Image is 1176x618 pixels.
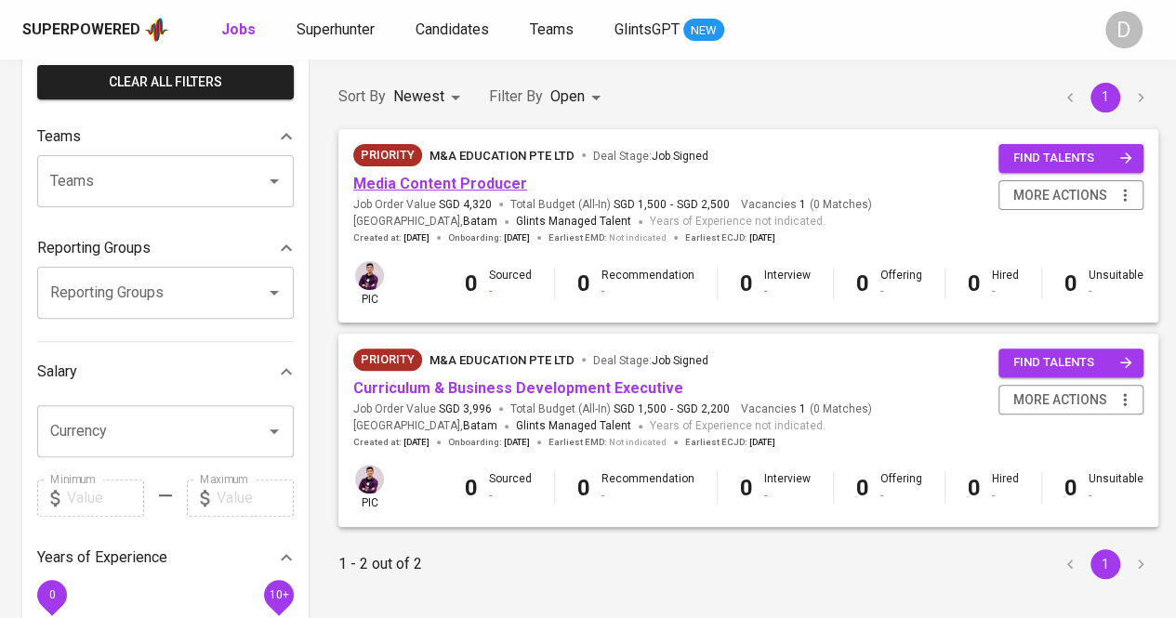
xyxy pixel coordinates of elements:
span: Candidates [416,20,489,38]
div: Superpowered [22,20,140,41]
span: Earliest ECJD : [685,436,775,449]
div: Years of Experience [37,539,294,576]
span: find talents [1013,352,1132,374]
p: Salary [37,361,77,383]
span: NEW [683,21,724,40]
div: Salary [37,353,294,390]
p: Years of Experience [37,546,167,569]
span: 10+ [269,587,288,600]
span: M&A Education Pte Ltd [429,353,575,367]
a: Teams [530,19,577,42]
div: Interview [764,268,811,299]
div: New Job received from Demand Team [353,348,422,371]
div: Recommendation [601,471,694,503]
p: Newest [393,85,444,108]
div: Teams [37,118,294,155]
p: Sort By [338,85,386,108]
b: 0 [856,270,869,296]
b: 0 [968,270,981,296]
span: SGD 2,200 [677,401,730,417]
span: Job Signed [652,150,708,163]
span: M&A Education Pte Ltd [429,149,575,163]
span: Earliest ECJD : [685,231,775,244]
div: - [992,283,1019,299]
p: 1 - 2 out of 2 [338,553,422,575]
span: [DATE] [504,436,530,449]
span: find talents [1013,148,1132,169]
button: more actions [998,180,1143,211]
span: Created at : [353,436,429,449]
b: 0 [577,475,590,501]
span: [GEOGRAPHIC_DATA] , [353,213,497,231]
div: - [601,283,694,299]
div: Offering [880,471,922,503]
span: GlintsGPT [614,20,680,38]
b: 0 [740,475,753,501]
input: Value [67,480,144,517]
span: Years of Experience not indicated. [650,417,826,436]
span: Not indicated [609,436,667,449]
div: Unsuitable [1089,471,1143,503]
b: Jobs [221,20,256,38]
div: - [764,283,811,299]
span: Priority [353,146,422,164]
b: 0 [1064,475,1077,501]
div: Open [550,80,607,114]
div: Sourced [489,268,532,299]
span: [GEOGRAPHIC_DATA] , [353,417,497,436]
div: - [764,488,811,504]
div: - [1089,488,1143,504]
img: erwin@glints.com [355,261,384,290]
span: 1 [797,197,806,213]
span: Earliest EMD : [548,231,667,244]
div: pic [353,259,386,308]
span: [DATE] [504,231,530,244]
span: [DATE] [403,231,429,244]
span: Created at : [353,231,429,244]
div: - [880,488,922,504]
a: Jobs [221,19,259,42]
b: 0 [968,475,981,501]
span: Total Budget (All-In) [510,401,730,417]
span: Onboarding : [448,436,530,449]
button: more actions [998,385,1143,415]
div: - [880,283,922,299]
div: pic [353,463,386,511]
span: Superhunter [297,20,375,38]
span: SGD 3,996 [439,401,492,417]
span: Vacancies ( 0 Matches ) [741,401,872,417]
span: Total Budget (All-In) [510,197,730,213]
span: Onboarding : [448,231,530,244]
button: Clear All filters [37,65,294,99]
span: more actions [1013,184,1107,207]
span: SGD 2,500 [677,197,730,213]
button: Open [261,418,287,444]
a: Superhunter [297,19,378,42]
a: Superpoweredapp logo [22,16,169,44]
span: SGD 4,320 [439,197,492,213]
button: page 1 [1090,549,1120,579]
button: find talents [998,348,1143,377]
button: page 1 [1090,83,1120,112]
b: 0 [465,475,478,501]
span: Deal Stage : [593,150,708,163]
span: Job Order Value [353,401,492,417]
span: Batam [463,417,497,436]
p: Reporting Groups [37,237,151,259]
span: - [670,401,673,417]
div: - [992,488,1019,504]
div: D [1105,11,1143,48]
span: [DATE] [403,436,429,449]
span: Earliest EMD : [548,436,667,449]
span: Batam [463,213,497,231]
span: Glints Managed Talent [516,419,631,432]
b: 0 [577,270,590,296]
div: New Job received from Demand Team [353,144,422,166]
span: 0 [48,587,55,600]
input: Value [217,480,294,517]
span: Years of Experience not indicated. [650,213,826,231]
div: - [489,488,532,504]
a: GlintsGPT NEW [614,19,724,42]
span: Deal Stage : [593,354,708,367]
span: Priority [353,350,422,369]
